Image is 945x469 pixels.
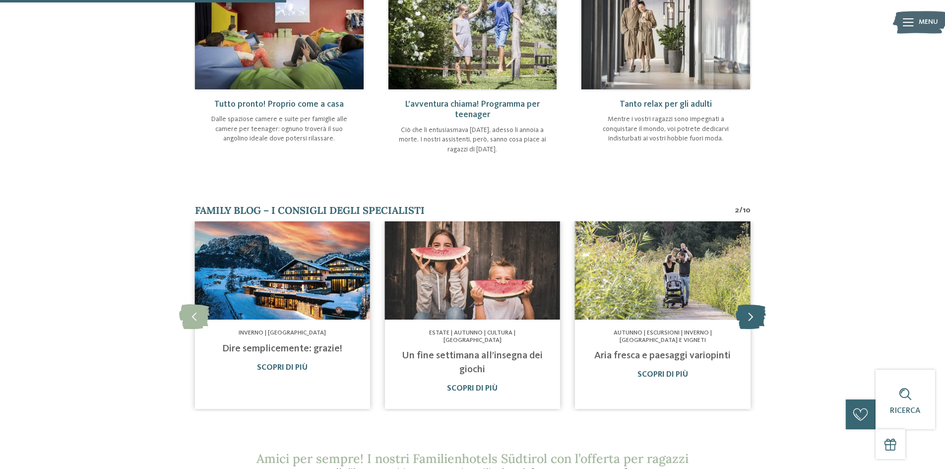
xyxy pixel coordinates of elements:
[194,221,370,320] img: Progettate delle vacanze con i vostri figli teenager?
[205,115,354,144] p: Dalle spaziose camere e suite per famiglie alle camere per teenager: ognuno troverà il suo angoli...
[214,100,344,109] span: Tutto pronto! Proprio come a casa
[256,451,689,467] span: Amici per sempre! I nostri Familienhotels Südtirol con l’offerta per ragazzi
[890,407,921,415] span: Ricerca
[620,100,712,109] span: Tanto relax per gli adulti
[739,205,743,216] span: /
[195,204,425,216] span: Family Blog – i consigli degli specialisti
[614,330,712,343] span: Autunno | Escursioni | Inverno | [GEOGRAPHIC_DATA] e vigneti
[447,385,498,393] a: Scopri di più
[257,364,308,372] a: Scopri di più
[735,205,739,216] span: 2
[405,100,540,120] span: L’avventura chiama! Programma per teenager
[575,221,750,320] img: Progettate delle vacanze con i vostri figli teenager?
[591,115,740,144] p: Mentre i vostri ragazzi sono impegnati a conquistare il mondo, voi potrete dedicarvi indisturbati...
[239,330,326,336] span: Inverno | [GEOGRAPHIC_DATA]
[743,205,751,216] span: 10
[402,351,543,375] a: Un fine settimana all’insegna dei giochi
[385,221,560,320] img: Progettate delle vacanze con i vostri figli teenager?
[429,330,515,343] span: Estate | Autunno | Cultura | [GEOGRAPHIC_DATA]
[594,351,731,361] a: Aria fresca e paesaggi variopinti
[637,371,688,379] a: Scopri di più
[398,126,547,155] p: Ciò che li entusiasmava [DATE], adesso li annoia a morte. I nostri assistenti, però, sanno cosa p...
[222,344,342,354] a: Dire semplicemente: grazie!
